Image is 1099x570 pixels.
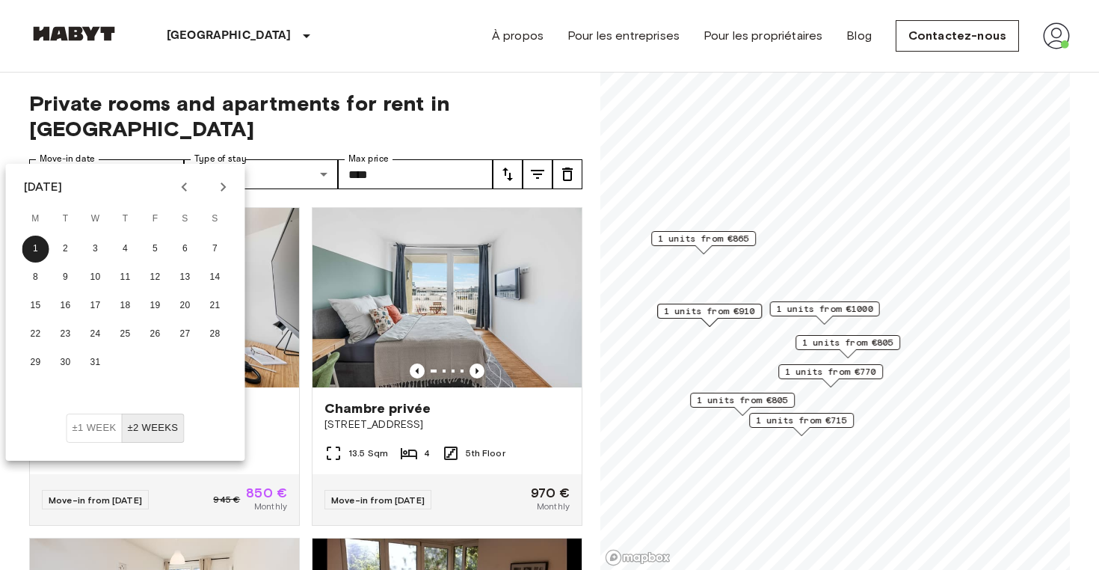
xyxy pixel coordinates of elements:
[770,301,880,325] div: Map marker
[67,414,185,443] div: Move In Flexibility
[202,264,229,291] button: 14
[658,232,749,245] span: 1 units from €865
[211,174,236,200] button: Next month
[493,159,523,189] button: tune
[52,349,79,376] button: 30
[202,292,229,319] button: 21
[52,292,79,319] button: 16
[254,500,287,513] span: Monthly
[142,264,169,291] button: 12
[22,292,49,319] button: 15
[313,208,582,387] img: Marketing picture of unit DE-02-022-004-01HF
[172,321,199,348] button: 27
[82,349,109,376] button: 31
[22,204,49,234] span: Monday
[690,393,795,416] div: Map marker
[172,174,197,200] button: Previous month
[29,91,582,141] span: Private rooms and apartments for rent in [GEOGRAPHIC_DATA]
[22,236,49,263] button: 1
[172,264,199,291] button: 13
[67,414,123,443] button: ±1 week
[112,204,139,234] span: Thursday
[896,20,1019,52] a: Contactez-nous
[22,321,49,348] button: 22
[331,494,425,506] span: Move-in from [DATE]
[82,264,109,291] button: 10
[142,292,169,319] button: 19
[567,27,680,45] a: Pour les entreprises
[112,292,139,319] button: 18
[697,393,788,407] span: 1 units from €805
[49,494,142,506] span: Move-in from [DATE]
[172,292,199,319] button: 20
[312,207,582,526] a: Marketing picture of unit DE-02-022-004-01HFPrevious imagePrevious imageChambre privée[STREET_ADD...
[22,264,49,291] button: 8
[1043,22,1070,49] img: avatar
[142,321,169,348] button: 26
[348,447,388,460] span: 13.5 Sqm
[112,236,139,263] button: 4
[552,159,582,189] button: tune
[142,204,169,234] span: Friday
[194,153,247,165] label: Type of stay
[246,486,287,500] span: 850 €
[657,304,762,327] div: Map marker
[167,27,292,45] p: [GEOGRAPHIC_DATA]
[651,231,756,254] div: Map marker
[492,27,544,45] a: À propos
[523,159,552,189] button: tune
[142,236,169,263] button: 5
[213,493,240,506] span: 945 €
[324,417,570,432] span: [STREET_ADDRESS]
[82,236,109,263] button: 3
[605,549,671,566] a: Mapbox logo
[121,414,184,443] button: ±2 weeks
[112,321,139,348] button: 25
[52,321,79,348] button: 23
[22,349,49,376] button: 29
[112,264,139,291] button: 11
[664,304,755,318] span: 1 units from €910
[704,27,822,45] a: Pour les propriétaires
[802,336,893,349] span: 1 units from €805
[324,399,431,417] span: Chambre privée
[756,414,847,427] span: 1 units from €715
[424,447,430,460] span: 4
[52,264,79,291] button: 9
[777,302,873,316] span: 1 units from €1000
[348,153,389,165] label: Max price
[778,364,883,387] div: Map marker
[846,27,872,45] a: Blog
[537,500,570,513] span: Monthly
[795,335,900,358] div: Map marker
[470,364,484,379] button: Previous image
[172,204,199,234] span: Saturday
[24,178,63,196] div: [DATE]
[184,159,339,189] div: Mutliple
[202,236,229,263] button: 7
[29,26,119,41] img: Habyt
[466,447,505,460] span: 5th Floor
[52,236,79,263] button: 2
[40,153,95,165] label: Move-in date
[202,204,229,234] span: Sunday
[52,204,79,234] span: Tuesday
[82,321,109,348] button: 24
[785,365,876,379] span: 1 units from €770
[749,413,854,436] div: Map marker
[82,204,109,234] span: Wednesday
[172,236,199,263] button: 6
[82,292,109,319] button: 17
[202,321,229,348] button: 28
[531,486,570,500] span: 970 €
[410,364,425,379] button: Previous image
